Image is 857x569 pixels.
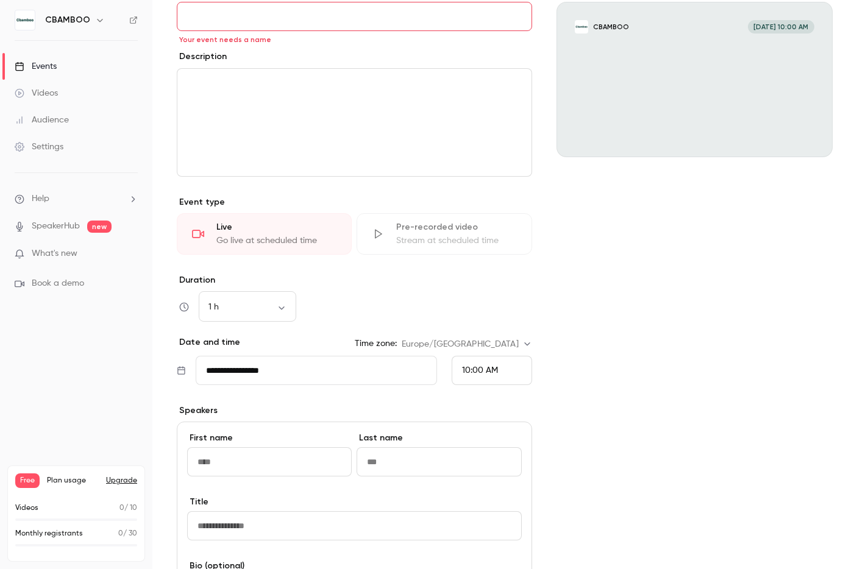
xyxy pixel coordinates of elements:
[15,60,57,72] div: Events
[177,69,532,176] div: editor
[123,249,138,260] iframe: Noticeable Trigger
[15,141,63,153] div: Settings
[179,35,271,44] span: Your event needs a name
[177,213,352,255] div: LiveGo live at scheduled time
[15,473,40,488] span: Free
[355,338,397,350] label: Time zone:
[15,10,35,30] img: CBAMBOO
[357,432,521,444] label: Last name
[177,336,240,348] p: Date and time
[15,193,138,205] li: help-dropdown-opener
[106,476,137,486] button: Upgrade
[177,405,532,417] p: Speakers
[32,193,49,205] span: Help
[177,68,532,177] section: description
[452,356,532,385] div: From
[177,274,532,286] label: Duration
[15,87,58,99] div: Videos
[15,114,69,126] div: Audience
[357,213,532,255] div: Pre-recorded videoStream at scheduled time
[199,301,296,313] div: 1 h
[32,247,77,260] span: What's new
[119,504,124,512] span: 0
[32,277,84,290] span: Book a demo
[216,235,336,247] div: Go live at scheduled time
[47,476,99,486] span: Plan usage
[87,221,112,233] span: new
[402,338,532,350] div: Europe/[GEOGRAPHIC_DATA]
[177,51,227,63] label: Description
[15,528,83,539] p: Monthly registrants
[462,366,498,375] span: 10:00 AM
[45,14,90,26] h6: CBAMBOO
[118,530,123,537] span: 0
[15,503,38,514] p: Videos
[187,432,352,444] label: First name
[119,503,137,514] p: / 10
[187,496,522,508] label: Title
[177,196,532,208] p: Event type
[32,220,80,233] a: SpeakerHub
[118,528,137,539] p: / 30
[396,235,516,247] div: Stream at scheduled time
[216,221,336,233] div: Live
[396,221,516,233] div: Pre-recorded video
